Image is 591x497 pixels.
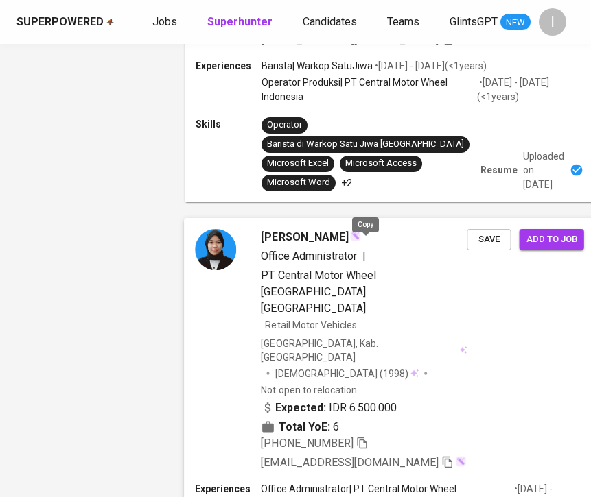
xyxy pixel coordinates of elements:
[477,75,583,103] p: • [DATE] - [DATE] ( <1 years )
[261,336,467,363] div: [GEOGRAPHIC_DATA], Kab. [GEOGRAPHIC_DATA]
[350,230,361,241] img: magic_wand.svg
[523,149,564,191] p: Uploaded on [DATE]
[387,15,419,28] span: Teams
[106,18,114,26] img: app logo
[262,75,477,103] p: Operator Produksi | PT Central Motor Wheel Indonesia
[16,14,114,30] a: Superpoweredapp logo
[279,418,330,435] b: Total YoE:
[195,229,236,270] img: f514bf2b396ab5151d4e7b6770d7ccf2.jpeg
[207,14,275,31] a: Superhunter
[303,14,360,31] a: Candidates
[526,232,577,247] span: Add to job
[261,456,439,469] span: [EMAIL_ADDRESS][DOMAIN_NAME]
[261,250,356,263] span: Office Administrator
[275,366,380,380] span: [DEMOGRAPHIC_DATA]
[450,15,498,28] span: GlintsGPT
[520,229,584,250] button: Add to job
[275,366,419,380] div: (1998)
[303,15,357,28] span: Candidates
[207,15,273,28] b: Superhunter
[450,14,531,31] a: GlintsGPT NEW
[261,399,397,415] div: IDR 6.500.000
[262,59,373,73] p: Barista | Warkop SatuJiwa
[261,383,356,396] p: Not open to relocation
[341,176,352,190] p: +2
[373,59,487,73] p: • [DATE] - [DATE] ( <1 years )
[261,269,376,315] span: PT Central Motor Wheel [GEOGRAPHIC_DATA] [GEOGRAPHIC_DATA]
[387,14,422,31] a: Teams
[261,229,348,245] span: [PERSON_NAME]
[195,482,261,496] p: Experiences
[196,117,262,131] p: Skills
[267,138,464,151] div: Barista di Warkop Satu Jiwa [GEOGRAPHIC_DATA]
[455,456,466,467] img: magic_wand.svg
[196,59,262,73] p: Experiences
[261,436,353,449] span: [PHONE_NUMBER]
[500,16,531,29] span: NEW
[265,319,356,330] span: Retail Motor Vehicles
[345,157,417,170] div: Microsoft Access
[539,8,566,36] div: I
[267,119,302,132] div: Operator
[480,163,518,177] p: Resume
[267,176,330,189] div: Microsoft Word
[333,418,339,435] span: 6
[474,232,504,247] span: Save
[16,14,104,30] div: Superpowered
[152,14,180,31] a: Jobs
[467,229,511,250] button: Save
[275,399,326,415] b: Expected:
[152,15,177,28] span: Jobs
[267,157,329,170] div: Microsoft Excel
[362,248,366,265] span: |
